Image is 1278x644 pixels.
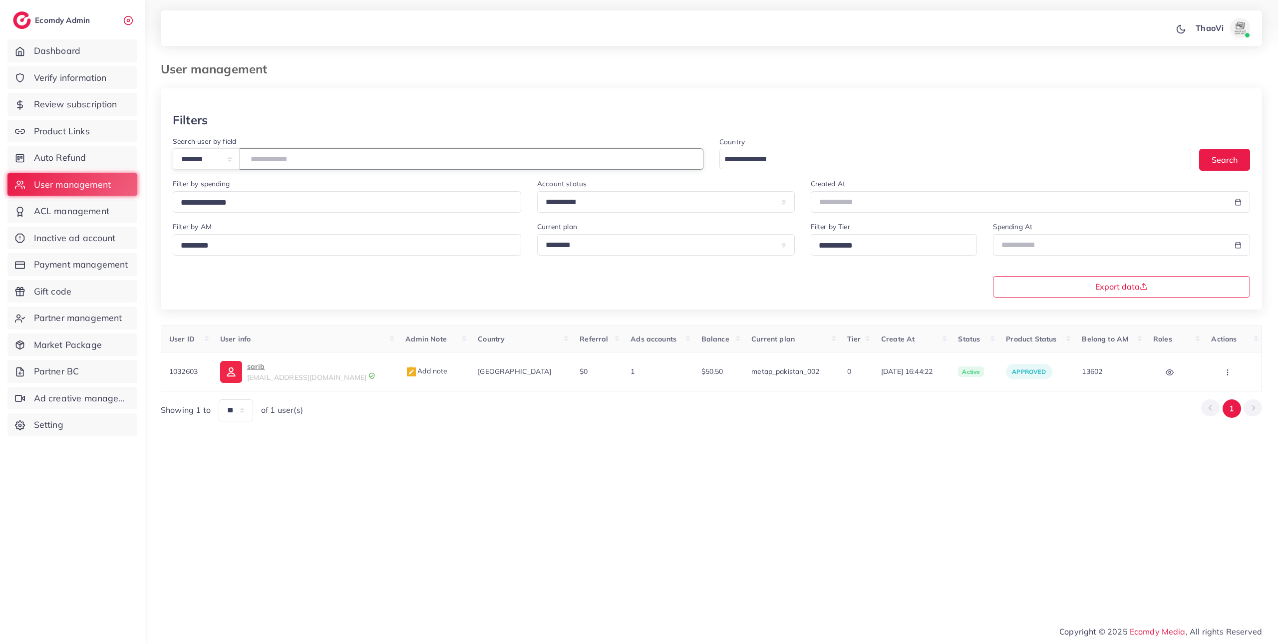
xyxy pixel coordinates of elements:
a: ThaoViavatar [1190,18,1254,38]
img: 9CAL8B2pu8EFxCJHYAAAAldEVYdGRhdGU6Y3JlYXRlADIwMjItMTItMDlUMDQ6NTg6MzkrMDA6MDBXSlgLAAAAJXRFWHRkYXR... [368,372,375,379]
button: Export data [993,276,1251,298]
a: Ecomdy Media [1130,627,1186,637]
a: Product Links [7,120,137,143]
img: admin_note.cdd0b510.svg [405,366,417,378]
span: Current plan [751,334,795,343]
div: Search for option [173,191,521,213]
input: Search for option [177,238,508,254]
label: Filter by AM [173,222,212,232]
a: Auto Refund [7,146,137,169]
div: Search for option [173,234,521,256]
span: Product Links [34,125,90,138]
label: Filter by Tier [811,222,850,232]
input: Search for option [177,195,508,211]
span: Market Package [34,338,102,351]
span: Roles [1153,334,1172,343]
label: Filter by spending [173,179,230,189]
a: Setting [7,413,137,436]
span: active [958,366,984,377]
span: Tier [847,334,861,343]
a: ACL management [7,200,137,223]
span: Copyright © 2025 [1059,626,1262,638]
span: [GEOGRAPHIC_DATA] [478,367,551,376]
span: [DATE] 16:44:22 [881,366,943,376]
p: sarib [247,360,366,372]
span: 1 [631,367,635,376]
span: User management [34,178,111,191]
span: Product Status [1006,334,1056,343]
a: Verify information [7,66,137,89]
div: Search for option [719,149,1191,169]
span: Add note [405,366,447,375]
h2: Ecomdy Admin [35,15,92,25]
label: Spending At [993,222,1033,232]
span: metap_pakistan_002 [751,367,819,376]
a: logoEcomdy Admin [13,11,92,29]
button: Go to page 1 [1223,399,1241,418]
p: ThaoVi [1196,22,1224,34]
span: Setting [34,418,63,431]
label: Country [719,137,745,147]
span: ACL management [34,205,109,218]
a: Partner management [7,307,137,329]
a: Review subscription [7,93,137,116]
span: User info [220,334,251,343]
span: $0 [580,367,588,376]
span: Referral [580,334,608,343]
a: Market Package [7,333,137,356]
span: User ID [169,334,195,343]
span: Partner BC [34,365,79,378]
label: Created At [811,179,846,189]
label: Account status [537,179,587,189]
span: Inactive ad account [34,232,116,245]
span: Gift code [34,285,71,298]
span: of 1 user(s) [261,404,303,416]
img: ic-user-info.36bf1079.svg [220,361,242,383]
span: Export data [1095,283,1148,291]
span: Actions [1211,334,1237,343]
a: Gift code [7,280,137,303]
span: Belong to AM [1082,334,1128,343]
span: Status [958,334,980,343]
span: Ad creative management [34,392,130,405]
img: logo [13,11,31,29]
a: Inactive ad account [7,227,137,250]
a: User management [7,173,137,196]
img: avatar [1230,18,1250,38]
span: Ads accounts [631,334,676,343]
span: Dashboard [34,44,80,57]
span: Showing 1 to [161,404,211,416]
a: sarib[EMAIL_ADDRESS][DOMAIN_NAME] [220,360,390,382]
button: Search [1199,149,1250,170]
a: Payment management [7,253,137,276]
a: Ad creative management [7,387,137,410]
span: Admin Note [405,334,447,343]
span: , All rights Reserved [1186,626,1262,638]
h3: User management [161,62,275,76]
label: Current plan [537,222,577,232]
input: Search for option [721,152,1178,167]
span: Balance [701,334,729,343]
ul: Pagination [1201,399,1262,418]
span: $50.50 [701,367,723,376]
span: Partner management [34,312,122,324]
span: Review subscription [34,98,117,111]
a: Partner BC [7,360,137,383]
span: Auto Refund [34,151,86,164]
span: 13602 [1082,367,1102,376]
span: [EMAIL_ADDRESS][DOMAIN_NAME] [247,373,366,382]
span: Country [478,334,505,343]
span: approved [1012,368,1046,375]
span: 0 [847,367,851,376]
span: Payment management [34,258,128,271]
span: Create At [881,334,915,343]
input: Search for option [815,238,964,254]
div: Search for option [811,234,977,256]
h3: Filters [173,113,208,127]
label: Search user by field [173,136,236,146]
span: Verify information [34,71,107,84]
span: 1032603 [169,367,198,376]
a: Dashboard [7,39,137,62]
